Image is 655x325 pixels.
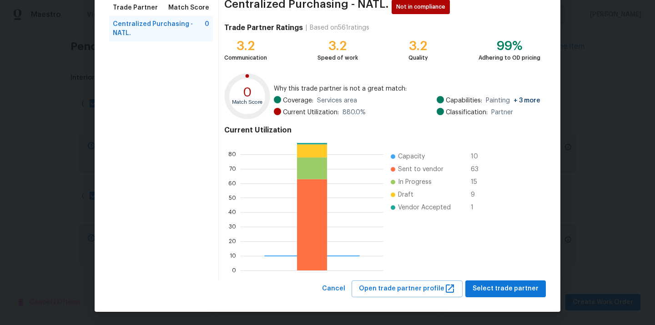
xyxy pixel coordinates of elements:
span: Sent to vendor [398,165,443,174]
span: 63 [471,165,485,174]
span: Draft [398,190,413,199]
div: 3.2 [408,41,428,51]
span: Vendor Accepted [398,203,451,212]
span: Centralized Purchasing - NATL. [113,20,205,38]
span: Open trade partner profile [359,283,455,295]
span: Current Utilization: [283,108,339,117]
text: 40 [228,209,236,215]
span: Coverage: [283,96,313,105]
div: 3.2 [317,41,358,51]
span: 10 [471,152,485,161]
text: 80 [228,152,236,157]
div: Adhering to OD pricing [479,53,540,62]
span: 15 [471,178,485,187]
button: Cancel [318,280,349,297]
text: 0 [243,86,252,99]
text: 0 [232,268,236,273]
span: Services area [317,96,357,105]
div: 99% [479,41,540,51]
button: Select trade partner [465,280,546,297]
span: Partner [491,108,513,117]
button: Open trade partner profile [352,280,463,297]
div: 3.2 [224,41,267,51]
span: 0 [205,20,209,38]
text: 30 [229,224,236,229]
div: Based on 561 ratings [310,23,369,32]
span: + 3 more [514,97,540,104]
text: 70 [229,166,236,172]
span: 1 [471,203,485,212]
text: 20 [229,239,236,244]
div: Quality [408,53,428,62]
span: Trade Partner [113,3,158,12]
text: 60 [228,181,236,186]
span: Select trade partner [473,283,539,295]
span: Not in compliance [396,2,449,11]
h4: Current Utilization [224,126,540,135]
span: In Progress [398,178,432,187]
text: 10 [230,253,236,259]
div: Communication [224,53,267,62]
span: Capacity [398,152,425,161]
span: Match Score [168,3,209,12]
text: Match Score [232,100,262,105]
text: 50 [229,195,236,201]
span: Classification: [446,108,488,117]
span: Cancel [322,283,345,295]
h4: Trade Partner Ratings [224,23,303,32]
span: Painting [486,96,540,105]
div: Speed of work [317,53,358,62]
span: 880.0 % [343,108,366,117]
span: Why this trade partner is not a great match: [274,84,540,93]
span: 9 [471,190,485,199]
span: Capabilities: [446,96,482,105]
div: | [303,23,310,32]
